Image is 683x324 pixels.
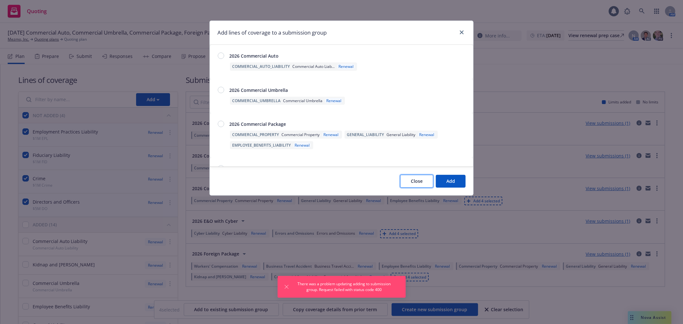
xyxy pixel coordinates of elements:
h1: Add lines of coverage to a submission group [217,28,327,37]
div: Renewal [337,64,355,69]
span: COMMERCIAL_AUTO_LIABILITY [232,64,290,69]
span: Add [446,178,455,184]
div: Renewal [322,132,340,137]
span: 2026 Commercial Package [229,121,460,127]
div: Renewal [418,132,435,137]
span: General Liability [386,132,415,137]
button: Add [436,175,466,188]
span: GENERAL_LIABILITY [347,132,384,137]
div: Renewal [293,142,311,148]
span: 2026 E&O with Cyber [229,165,460,172]
span: Commercial Umbrella [283,98,322,103]
span: Close [411,178,423,184]
span: Commercial Auto Liab... [292,64,335,69]
div: Renewal [325,98,343,103]
button: Dismiss notification [283,283,290,291]
span: COMMERCIAL_PROPERTY [232,132,279,137]
a: close [458,28,466,36]
span: 2026 Commercial Auto [229,53,460,59]
span: Commercial Property [281,132,320,137]
button: Close [400,175,433,188]
span: EMPLOYEE_BENEFITS_LIABILITY [232,142,291,148]
span: COMMERCIAL_UMBRELLA [232,98,281,103]
span: 2026 Commercial Umbrella [229,87,460,93]
span: There was a problem updating adding to submission group. Request failed with status code 400 [296,281,393,293]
